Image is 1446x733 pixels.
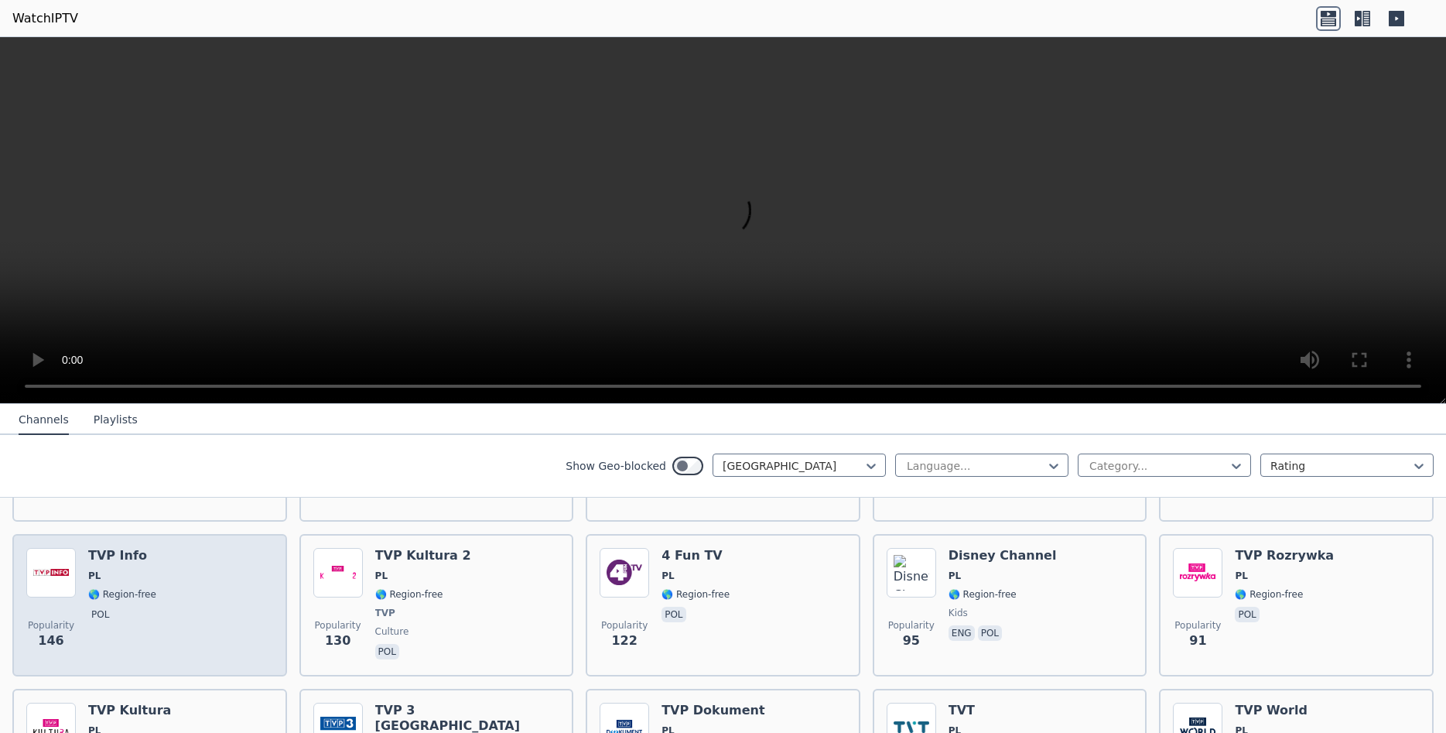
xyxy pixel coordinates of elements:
p: eng [949,625,975,641]
span: PL [375,570,388,582]
span: PL [661,570,674,582]
span: 130 [325,632,350,650]
p: pol [375,644,399,659]
h6: TVP Kultura 2 [375,548,471,563]
a: WatchIPTV [12,9,78,28]
p: pol [88,607,112,622]
span: 🌎 Region-free [661,588,730,601]
span: kids [949,607,968,619]
span: TVP [375,607,395,619]
p: pol [661,607,685,622]
span: 91 [1189,632,1206,650]
img: Disney Channel [887,548,936,598]
h6: TVP World [1235,703,1308,718]
span: 122 [611,632,637,650]
span: 🌎 Region-free [949,588,1017,601]
span: 🌎 Region-free [375,588,443,601]
h6: TVP Dokument [661,703,764,718]
span: Popularity [315,619,361,632]
button: Channels [19,406,69,435]
span: Popularity [888,619,935,632]
img: TVP Info [26,548,76,598]
h6: 4 Fun TV [661,548,730,563]
span: Popularity [1174,619,1221,632]
span: PL [88,570,101,582]
span: 🌎 Region-free [88,588,156,601]
h6: TVP Rozrywka [1235,548,1334,563]
h6: TVP Kultura [88,703,171,718]
img: TVP Rozrywka [1173,548,1222,598]
h6: Disney Channel [949,548,1057,563]
p: pol [978,625,1002,641]
span: 🌎 Region-free [1235,588,1303,601]
p: pol [1235,607,1259,622]
button: Playlists [94,406,138,435]
img: 4 Fun TV [600,548,649,598]
span: PL [949,570,961,582]
h6: TVP Info [88,548,156,563]
img: TVP Kultura 2 [313,548,363,598]
label: Show Geo-blocked [566,458,666,474]
span: culture [375,625,409,638]
span: 146 [38,632,63,650]
span: 95 [903,632,920,650]
span: PL [1235,570,1247,582]
h6: TVT [949,703,1017,718]
span: Popularity [601,619,648,632]
span: Popularity [28,619,74,632]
